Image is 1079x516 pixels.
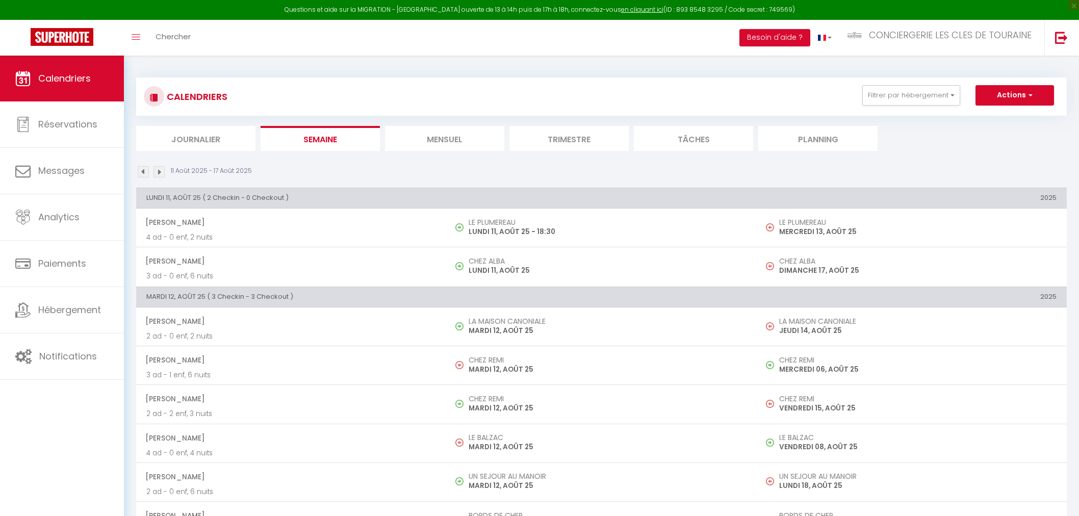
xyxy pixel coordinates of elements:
li: Journalier [136,126,255,151]
span: Messages [38,164,85,177]
span: Réservations [38,118,97,131]
a: ... CONCIERGERIE LES CLES DE TOURAINE [839,20,1044,56]
th: MARDI 12, AOÛT 25 ( 3 Checkin - 3 Checkout ) [136,287,757,307]
p: LUNDI 18, AOÛT 25 [779,480,1057,491]
span: [PERSON_NAME] [145,213,436,232]
img: NO IMAGE [455,438,464,447]
span: CONCIERGERIE LES CLES DE TOURAINE [869,29,1032,41]
p: MARDI 12, AOÛT 25 [469,325,746,336]
p: VENDREDI 15, AOÛT 25 [779,403,1057,414]
h5: UN SEJOUR AU MANOIR [469,472,746,480]
h5: CHEZ ALBA [469,257,746,265]
p: VENDREDI 08, AOÛT 25 [779,442,1057,452]
li: Tâches [634,126,753,151]
p: 2 ad - 2 enf, 3 nuits [146,408,436,419]
img: ... [847,31,862,39]
p: LUNDI 11, AOÛT 25 [469,265,746,276]
h3: CALENDRIERS [164,85,227,108]
li: Planning [758,126,878,151]
span: [PERSON_NAME] [145,312,436,331]
p: JEUDI 14, AOÛT 25 [779,325,1057,336]
h5: CHEZ ALBA [779,257,1057,265]
span: [PERSON_NAME] [145,467,436,486]
p: 4 ad - 0 enf, 2 nuits [146,232,436,243]
h5: LA MAISON CANONIALE [779,317,1057,325]
th: LUNDI 11, AOÛT 25 ( 2 Checkin - 0 Checkout ) [136,188,757,208]
li: Mensuel [385,126,504,151]
p: MARDI 12, AOÛT 25 [469,480,746,491]
span: Notifications [39,350,97,363]
span: [PERSON_NAME] [145,350,436,370]
img: NO IMAGE [766,262,774,270]
img: NO IMAGE [766,223,774,231]
span: Hébergement [38,303,101,316]
h5: CHEZ REMI [469,356,746,364]
th: 2025 [757,188,1067,208]
h5: UN SEJOUR AU MANOIR [779,472,1057,480]
p: MERCREDI 13, AOÛT 25 [779,226,1057,237]
a: Chercher [148,20,198,56]
img: logout [1055,31,1068,44]
img: NO IMAGE [766,438,774,447]
p: LUNDI 11, AOÛT 25 - 18:30 [469,226,746,237]
p: MERCREDI 06, AOÛT 25 [779,364,1057,375]
p: 3 ad - 1 enf, 6 nuits [146,370,436,380]
p: MARDI 12, AOÛT 25 [469,403,746,414]
p: 11 Août 2025 - 17 Août 2025 [171,166,252,176]
button: Besoin d'aide ? [739,29,810,46]
h5: LE PLUMEREAU [469,218,746,226]
span: [PERSON_NAME] [145,428,436,448]
img: NO IMAGE [766,477,774,485]
th: 2025 [757,287,1067,307]
img: NO IMAGE [766,400,774,408]
h5: CHEZ REMI [779,395,1057,403]
h5: LE PLUMEREAU [779,218,1057,226]
p: 2 ad - 0 enf, 6 nuits [146,486,436,497]
img: NO IMAGE [766,361,774,369]
p: MARDI 12, AOÛT 25 [469,364,746,375]
a: en cliquant ici [621,5,663,14]
p: MARDI 12, AOÛT 25 [469,442,746,452]
span: Analytics [38,211,80,223]
span: Chercher [156,31,191,42]
iframe: LiveChat chat widget [1036,473,1079,516]
span: [PERSON_NAME] [145,389,436,408]
span: Paiements [38,257,86,270]
span: [PERSON_NAME] [145,251,436,271]
h5: LE BALZAC [779,433,1057,442]
img: NO IMAGE [766,322,774,330]
p: 3 ad - 0 enf, 6 nuits [146,271,436,281]
p: 4 ad - 0 enf, 4 nuits [146,448,436,458]
button: Filtrer par hébergement [862,85,960,106]
li: Trimestre [509,126,629,151]
h5: LA MAISON CANONIALE [469,317,746,325]
p: 2 ad - 0 enf, 2 nuits [146,331,436,342]
button: Actions [975,85,1054,106]
h5: CHEZ REMI [469,395,746,403]
p: DIMANCHE 17, AOÛT 25 [779,265,1057,276]
h5: LE BALZAC [469,433,746,442]
span: Calendriers [38,72,91,85]
img: Super Booking [31,28,93,46]
img: NO IMAGE [455,361,464,369]
h5: CHEZ REMI [779,356,1057,364]
li: Semaine [261,126,380,151]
